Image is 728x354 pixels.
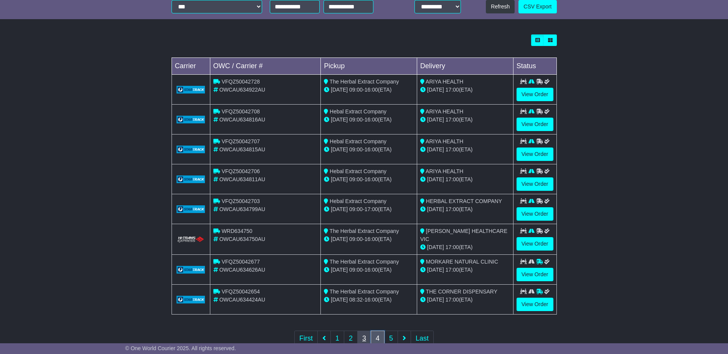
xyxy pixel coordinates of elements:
[365,297,378,303] span: 16:00
[330,108,386,115] span: Hebal Extract Company
[331,206,348,212] span: [DATE]
[221,228,252,234] span: WRD634750
[420,116,510,124] div: (ETA)
[324,86,414,94] div: - (ETA)
[177,175,205,183] img: GetCarrierServiceLogo
[349,176,363,182] span: 09:00
[172,58,210,75] td: Carrier
[321,58,417,75] td: Pickup
[446,146,459,152] span: 17:00
[330,259,399,265] span: The Herbal Extract Company
[411,331,434,346] a: Last
[349,206,363,212] span: 09:00
[324,235,414,243] div: - (ETA)
[324,266,414,274] div: - (ETA)
[517,207,553,221] a: View Order
[420,205,510,213] div: (ETA)
[365,236,378,242] span: 16:00
[219,87,265,93] span: OWCAU634922AU
[517,118,553,131] a: View Order
[330,288,399,295] span: The Herbal Extract Company
[517,88,553,101] a: View Order
[420,228,507,242] span: [PERSON_NAME] HEALTHCARE VIC
[330,331,344,346] a: 1
[324,116,414,124] div: - (ETA)
[517,298,553,311] a: View Order
[331,297,348,303] span: [DATE]
[517,268,553,281] a: View Order
[344,331,358,346] a: 2
[324,205,414,213] div: - (ETA)
[221,79,260,85] span: VFQZ50042728
[427,146,444,152] span: [DATE]
[420,266,510,274] div: (ETA)
[219,176,265,182] span: OWCAU634811AU
[427,267,444,273] span: [DATE]
[349,87,363,93] span: 09:00
[221,288,260,295] span: VFQZ50042654
[420,175,510,184] div: (ETA)
[446,206,459,212] span: 17:00
[426,108,463,115] span: ARIYA HEALTH
[365,87,378,93] span: 16:00
[426,168,463,174] span: ARIYA HEALTH
[219,267,265,273] span: OWCAU634626AU
[219,116,265,123] span: OWCAU634816AU
[446,176,459,182] span: 17:00
[446,87,459,93] span: 17:00
[331,176,348,182] span: [DATE]
[513,58,556,75] td: Status
[420,86,510,94] div: (ETA)
[330,138,386,144] span: Hebal Extract Company
[426,79,463,85] span: ARIYA HEALTH
[331,116,348,123] span: [DATE]
[357,331,371,346] a: 3
[365,116,378,123] span: 16:00
[221,198,260,204] span: VFQZ50042703
[420,296,510,304] div: (ETA)
[324,296,414,304] div: - (ETA)
[427,116,444,123] span: [DATE]
[221,108,260,115] span: VFQZ50042708
[330,79,399,85] span: The Herbal Extract Company
[417,58,513,75] td: Delivery
[427,206,444,212] span: [DATE]
[177,146,205,153] img: GetCarrierServiceLogo
[446,116,459,123] span: 17:00
[219,146,265,152] span: OWCAU634815AU
[365,267,378,273] span: 16:00
[331,87,348,93] span: [DATE]
[349,116,363,123] span: 09:00
[427,87,444,93] span: [DATE]
[177,86,205,93] img: GetCarrierServiceLogo
[365,206,378,212] span: 17:00
[426,288,497,295] span: THE CORNER DISPENSARY
[446,267,459,273] span: 17:00
[349,297,363,303] span: 08:32
[365,146,378,152] span: 16:00
[219,297,265,303] span: OWCAU634424AU
[330,228,399,234] span: The Herbal Extract Company
[221,168,260,174] span: VFQZ50042706
[177,116,205,123] img: GetCarrierServiceLogo
[426,198,502,204] span: HERBAL EXTRACT COMPANY
[331,267,348,273] span: [DATE]
[349,267,363,273] span: 09:00
[427,176,444,182] span: [DATE]
[324,175,414,184] div: - (ETA)
[177,236,205,243] img: HiTrans.png
[330,168,386,174] span: Hebal Extract Company
[349,146,363,152] span: 09:00
[221,138,260,144] span: VFQZ50042707
[221,259,260,265] span: VFQZ50042677
[427,297,444,303] span: [DATE]
[219,206,265,212] span: OWCAU634799AU
[427,244,444,250] span: [DATE]
[517,237,553,251] a: View Order
[426,138,463,144] span: ARIYA HEALTH
[349,236,363,242] span: 09:00
[331,146,348,152] span: [DATE]
[324,146,414,154] div: - (ETA)
[177,266,205,274] img: GetCarrierServiceLogo
[384,331,398,346] a: 5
